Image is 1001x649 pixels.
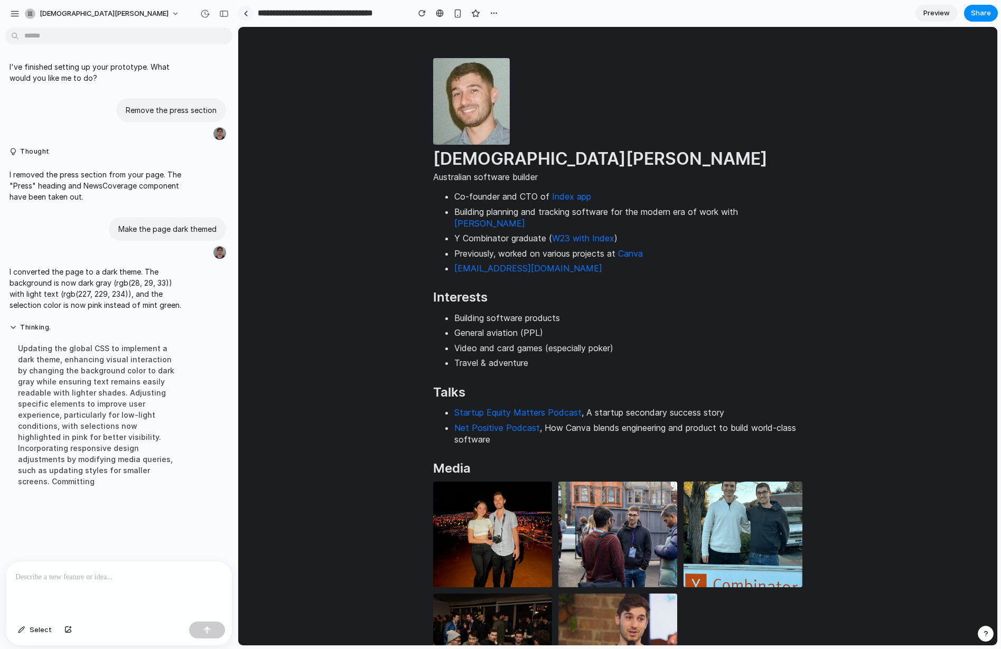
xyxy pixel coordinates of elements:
img: Christian Iacullo having a conversation with batchmates at Curio Bar, in San Francisco [320,455,439,560]
p: I've finished setting up your prototype. What would you like me to do? [10,61,186,83]
span: Australian software builder [195,144,565,162]
a: Net Positive Podcast [216,395,302,407]
a: Index app [314,164,353,175]
li: Previously, worked on various projects at [216,219,565,234]
p: Remove the press section [126,105,217,116]
a: Preview [915,5,958,22]
button: Share [964,5,998,22]
img: Blackbird-backed Aussie YC founders Christian Iacullo and Simon Kubica in front of the famous Y C... [445,455,564,560]
span: Share [971,8,991,18]
button: [DEMOGRAPHIC_DATA][PERSON_NAME] [21,5,185,22]
li: Building software products [216,284,565,298]
li: , A startup secondary success story [216,378,565,393]
h2: Talks [195,356,565,374]
a: Startup Equity Matters Podcast [216,380,343,391]
a: W23 with Index [314,205,376,217]
div: Updating the global CSS to implement a dark theme, enhancing visual interaction by changing the b... [10,336,186,493]
p: Make the page dark themed [118,223,217,234]
img: Christian Iacullo with his girlfriend Bojana at the 'Field of Lights' display in Yulara [195,455,314,560]
span: [DEMOGRAPHIC_DATA][PERSON_NAME] [40,8,169,19]
h2: Interests [195,261,565,279]
a: [PERSON_NAME] [216,191,287,202]
h2: Media [195,432,565,450]
li: Video and card games (especially poker) [216,314,565,328]
span: Select [30,625,52,635]
li: Y Combinator graduate ( ) [216,204,565,219]
h1: [DEMOGRAPHIC_DATA][PERSON_NAME] [195,120,565,144]
a: [EMAIL_ADDRESS][DOMAIN_NAME] [216,236,364,247]
span: Preview [923,8,950,18]
img: Christian Iacullo [195,31,272,118]
p: I removed the press section from your page. The "Press" heading and NewsCoverage component have b... [10,169,186,202]
a: Canva [380,221,405,232]
li: , How Canva blends engineering and product to build world-class software [216,393,565,420]
button: Select [13,622,57,638]
li: Building planning and tracking software for the modern era of work with [216,177,565,204]
li: General aviation (PPL) [216,298,565,313]
p: I converted the page to a dark theme. The background is now dark gray (rgb(28, 29, 33)) with ligh... [10,266,186,311]
li: Co-founder and CTO of [216,162,565,177]
li: Travel & adventure [216,328,565,343]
